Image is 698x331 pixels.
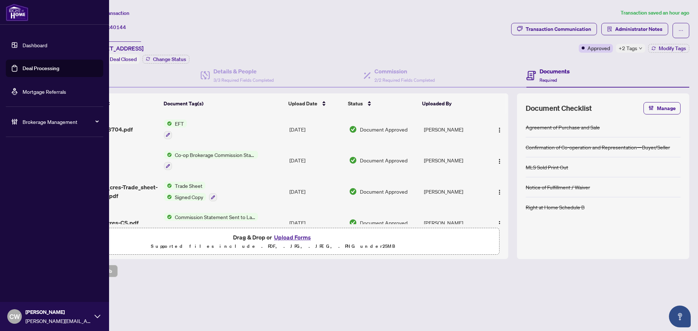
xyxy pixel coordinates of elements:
td: [DATE] [286,207,346,238]
button: Modify Tags [648,44,689,53]
div: Status: [90,54,140,64]
span: ellipsis [678,28,683,33]
div: Agreement of Purchase and Sale [526,123,600,131]
span: Change Status [153,57,186,62]
span: Document Approved [360,219,408,227]
span: CW [9,311,20,322]
span: Modify Tags [659,46,686,51]
td: [PERSON_NAME] [421,207,487,238]
span: Document Approved [360,156,408,164]
button: Manage [643,102,681,114]
button: Transaction Communication [511,23,597,35]
button: Open asap [669,306,691,327]
td: [PERSON_NAME] [421,114,487,145]
span: 2/2 Required Fields Completed [374,77,435,83]
button: Status IconEFT [164,120,187,139]
th: Uploaded By [419,93,485,114]
h4: Details & People [213,67,274,76]
div: Notice of Fulfillment / Waiver [526,183,590,191]
a: Mortgage Referrals [23,88,66,95]
img: Document Status [349,156,357,164]
span: [PERSON_NAME] [25,308,91,316]
button: Logo [494,124,505,135]
span: Administrator Notes [615,23,662,35]
span: Signed Copy [172,193,206,201]
button: Logo [494,217,505,229]
button: Logo [494,154,505,166]
span: Upload Date [288,100,317,108]
span: 496_Tipperton_cres-Trade_sheet-Matt_to_review.pdf [67,183,158,200]
img: Logo [497,221,502,226]
span: Drag & Drop or [233,233,313,242]
span: Required [539,77,557,83]
td: [DATE] [286,176,346,207]
th: Upload Date [285,93,345,114]
img: Logo [497,127,502,133]
img: Status Icon [164,120,172,128]
span: Commission Statement Sent to Lawyer [172,213,258,221]
button: Status IconCommission Statement Sent to Lawyer [164,213,258,233]
button: Status IconCo-op Brokerage Commission Statement [164,151,258,170]
div: Right at Home Schedule B [526,203,585,211]
img: Status Icon [164,182,172,190]
img: Status Icon [164,213,172,221]
td: [DATE] [286,114,346,145]
article: Transaction saved an hour ago [621,9,689,17]
img: Logo [497,189,502,195]
h4: Documents [539,67,570,76]
h4: Commission [374,67,435,76]
span: Co-op Brokerage Commission Statement [172,151,258,159]
div: MLS Sold Print Out [526,163,568,171]
td: [PERSON_NAME] [421,145,487,176]
span: View Transaction [91,10,129,16]
span: solution [607,27,612,32]
div: Confirmation of Co-operation and Representation—Buyer/Seller [526,143,670,151]
span: Trade Sheet [172,182,205,190]
td: [PERSON_NAME] [421,176,487,207]
img: Logo [497,158,502,164]
th: Status [345,93,420,114]
span: 3/3 Required Fields Completed [213,77,274,83]
th: Document Tag(s) [161,93,285,114]
button: Change Status [143,55,189,64]
button: Status IconTrade SheetStatus IconSigned Copy [164,182,217,201]
img: Document Status [349,219,357,227]
div: Transaction Communication [526,23,591,35]
span: Drag & Drop orUpload FormsSupported files include .PDF, .JPG, .JPEG, .PNG under25MB [47,228,499,255]
button: Upload Forms [272,233,313,242]
img: Document Status [349,125,357,133]
a: Dashboard [23,42,47,48]
span: Approved [587,44,610,52]
span: Document Approved [360,187,408,195]
span: Brokerage Management [23,118,98,126]
a: Deal Processing [23,65,59,72]
img: logo [6,4,28,21]
span: 40144 [110,24,126,31]
span: [PERSON_NAME][EMAIL_ADDRESS][DOMAIN_NAME] [25,317,91,325]
span: Document Approved [360,125,408,133]
span: Document Checklist [526,103,592,113]
span: Status [348,100,363,108]
img: Document Status [349,187,357,195]
span: EFT [172,120,187,128]
img: Status Icon [164,193,172,201]
button: Logo [494,186,505,197]
span: down [639,47,642,50]
th: (12) File Name [64,93,160,114]
span: Deal Closed [110,56,137,62]
span: +2 Tags [619,44,637,52]
img: Status Icon [164,151,172,159]
p: Supported files include .PDF, .JPG, .JPEG, .PNG under 25 MB [51,242,495,251]
span: [STREET_ADDRESS] [90,44,144,53]
td: [DATE] [286,145,346,176]
span: Manage [657,102,676,114]
button: Administrator Notes [601,23,668,35]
